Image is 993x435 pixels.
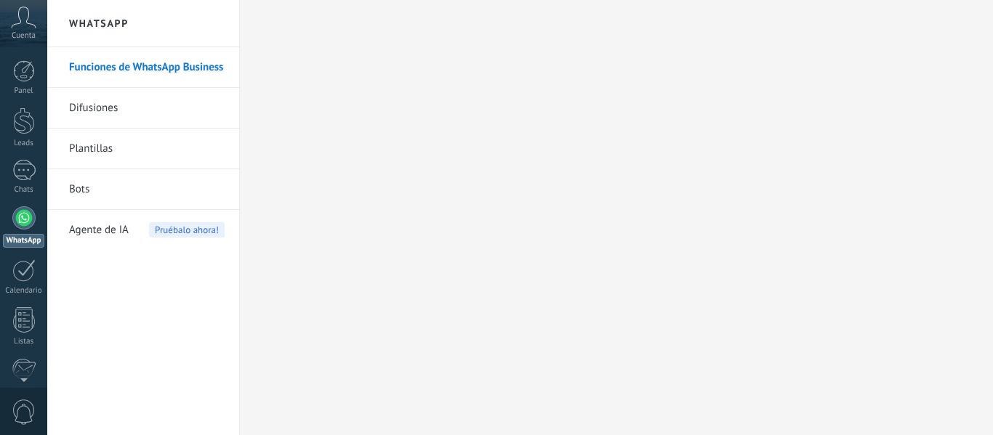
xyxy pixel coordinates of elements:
span: Cuenta [12,31,36,41]
a: Plantillas [69,129,225,169]
span: Pruébalo ahora! [149,222,225,237]
li: Plantillas [47,129,239,169]
a: Agente de IAPruébalo ahora! [69,210,225,251]
a: Difusiones [69,88,225,129]
div: Panel [3,86,45,96]
li: Agente de IA [47,210,239,250]
div: WhatsApp [3,234,44,248]
div: Calendario [3,286,45,296]
li: Funciones de WhatsApp Business [47,47,239,88]
span: Agente de IA [69,210,129,251]
div: Chats [3,185,45,195]
li: Bots [47,169,239,210]
div: Listas [3,337,45,346]
div: Leads [3,139,45,148]
a: Funciones de WhatsApp Business [69,47,225,88]
li: Difusiones [47,88,239,129]
a: Bots [69,169,225,210]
